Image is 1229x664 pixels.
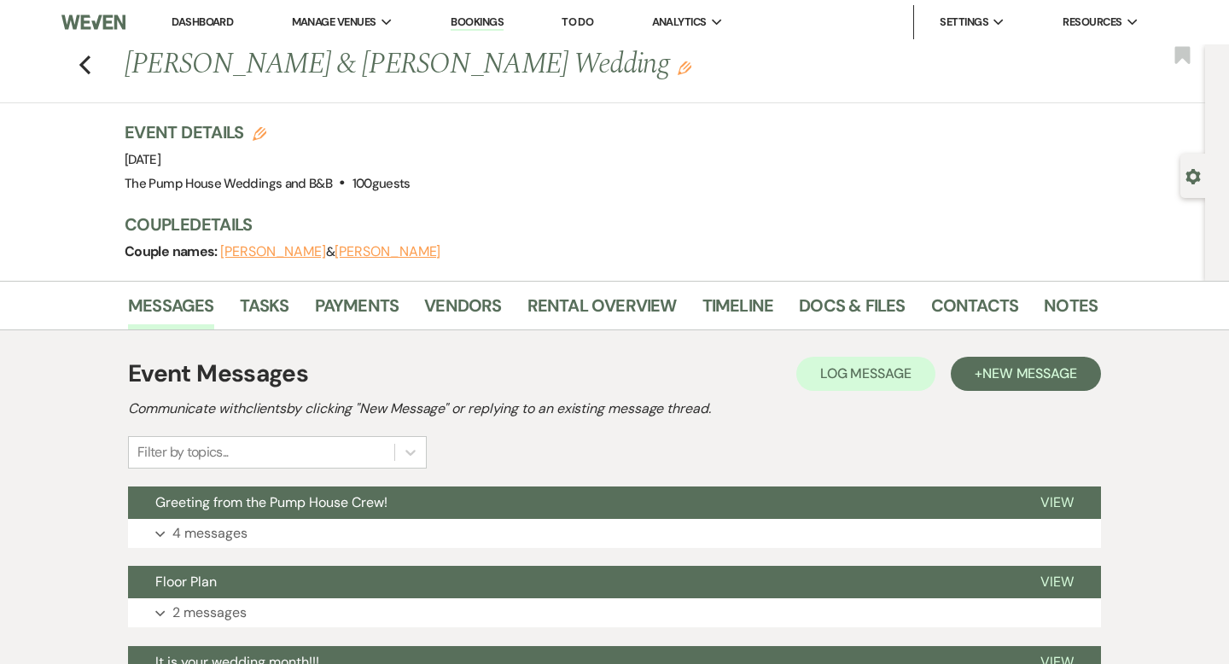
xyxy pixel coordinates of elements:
span: The Pump House Weddings and B&B [125,175,332,192]
button: +New Message [951,357,1101,391]
a: Messages [128,292,214,329]
button: 4 messages [128,519,1101,548]
span: Resources [1063,14,1121,31]
span: Floor Plan [155,573,217,591]
span: New Message [982,364,1077,382]
a: Bookings [451,15,504,31]
a: Vendors [424,292,501,329]
span: Log Message [820,364,912,382]
h2: Communicate with clients by clicking "New Message" or replying to an existing message thread. [128,399,1101,419]
span: Analytics [652,14,707,31]
button: View [1013,486,1101,519]
button: [PERSON_NAME] [220,245,326,259]
img: Weven Logo [61,4,125,40]
button: Open lead details [1185,167,1201,183]
span: Settings [940,14,988,31]
h1: Event Messages [128,356,308,392]
span: [DATE] [125,151,160,168]
a: Notes [1044,292,1098,329]
button: Log Message [796,357,935,391]
span: & [220,243,440,260]
button: [PERSON_NAME] [335,245,440,259]
button: Edit [678,60,691,75]
a: Contacts [931,292,1019,329]
p: 2 messages [172,602,247,624]
a: Timeline [702,292,774,329]
span: Manage Venues [292,14,376,31]
span: 100 guests [352,175,411,192]
button: Greeting from the Pump House Crew! [128,486,1013,519]
h1: [PERSON_NAME] & [PERSON_NAME] Wedding [125,44,889,85]
h3: Event Details [125,120,411,144]
a: Tasks [240,292,289,329]
span: Greeting from the Pump House Crew! [155,493,387,511]
a: Docs & Files [799,292,905,329]
button: View [1013,566,1101,598]
p: 4 messages [172,522,248,545]
a: Payments [315,292,399,329]
button: Floor Plan [128,566,1013,598]
span: View [1040,493,1074,511]
h3: Couple Details [125,213,1080,236]
span: Couple names: [125,242,220,260]
a: To Do [562,15,593,29]
div: Filter by topics... [137,442,229,463]
button: 2 messages [128,598,1101,627]
span: View [1040,573,1074,591]
a: Rental Overview [527,292,677,329]
a: Dashboard [172,15,233,29]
